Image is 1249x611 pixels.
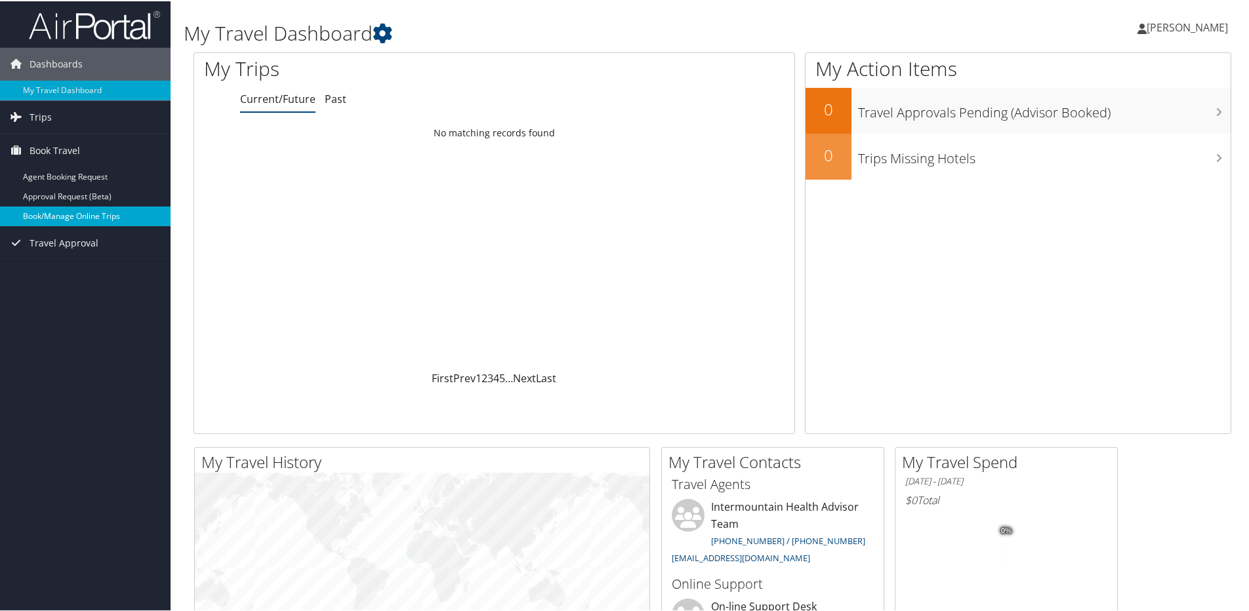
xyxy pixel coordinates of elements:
[672,574,874,592] h3: Online Support
[30,47,83,79] span: Dashboards
[204,54,535,81] h1: My Trips
[453,370,476,384] a: Prev
[1001,526,1012,534] tspan: 0%
[325,90,346,105] a: Past
[905,492,1107,506] h6: Total
[806,87,1231,132] a: 0Travel Approvals Pending (Advisor Booked)
[476,370,481,384] a: 1
[902,450,1117,472] h2: My Travel Spend
[665,498,880,568] li: Intermountain Health Advisor Team
[905,492,917,506] span: $0
[30,226,98,258] span: Travel Approval
[184,18,889,46] h1: My Travel Dashboard
[481,370,487,384] a: 2
[806,143,851,165] h2: 0
[513,370,536,384] a: Next
[432,370,453,384] a: First
[806,132,1231,178] a: 0Trips Missing Hotels
[672,474,874,492] h3: Travel Agents
[240,90,316,105] a: Current/Future
[905,474,1107,486] h6: [DATE] - [DATE]
[858,142,1231,167] h3: Trips Missing Hotels
[1137,7,1241,46] a: [PERSON_NAME]
[668,450,884,472] h2: My Travel Contacts
[499,370,505,384] a: 5
[1147,19,1228,33] span: [PERSON_NAME]
[30,100,52,132] span: Trips
[858,96,1231,121] h3: Travel Approvals Pending (Advisor Booked)
[487,370,493,384] a: 3
[711,534,865,545] a: [PHONE_NUMBER] / [PHONE_NUMBER]
[505,370,513,384] span: …
[29,9,160,39] img: airportal-logo.png
[493,370,499,384] a: 4
[30,133,80,166] span: Book Travel
[806,97,851,119] h2: 0
[806,54,1231,81] h1: My Action Items
[672,551,810,562] a: [EMAIL_ADDRESS][DOMAIN_NAME]
[201,450,649,472] h2: My Travel History
[536,370,556,384] a: Last
[194,120,794,144] td: No matching records found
